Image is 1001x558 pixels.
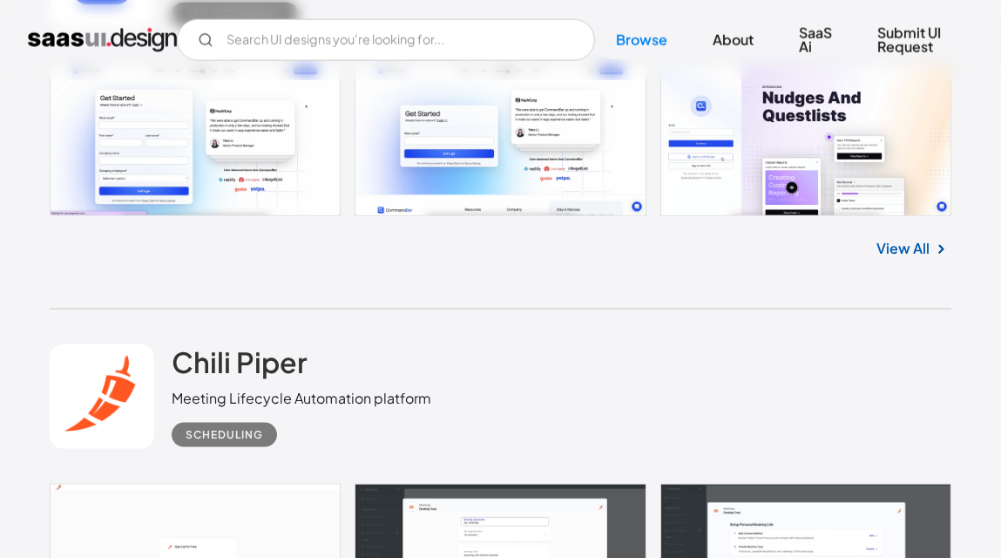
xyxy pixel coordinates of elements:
form: Email Form [177,19,595,61]
h2: Chili Piper [172,344,308,379]
a: SaaS Ai [778,14,853,66]
a: View All [877,238,930,259]
a: home [28,26,177,54]
a: About [692,21,774,59]
a: Chili Piper [172,344,308,388]
input: Search UI designs you're looking for... [177,19,595,61]
a: Browse [595,21,688,59]
div: Scheduling [186,425,263,446]
div: Meeting Lifecycle Automation platform [172,388,431,409]
a: Submit UI Request [856,14,973,66]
